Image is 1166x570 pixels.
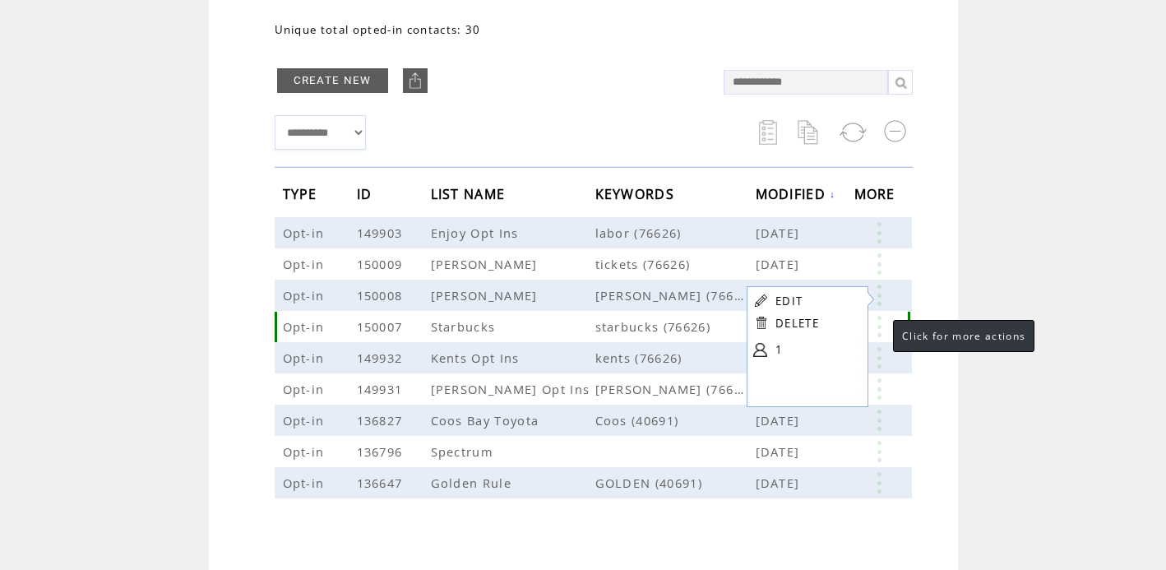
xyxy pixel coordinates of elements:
[283,181,322,211] span: TYPE
[595,225,756,241] span: labor (76626)
[357,181,377,211] span: ID
[431,256,542,272] span: [PERSON_NAME]
[756,475,804,491] span: [DATE]
[756,189,836,199] a: MODIFIED↓
[283,443,329,460] span: Opt-in
[357,350,407,366] span: 149932
[756,225,804,241] span: [DATE]
[595,350,756,366] span: kents (76626)
[283,225,329,241] span: Opt-in
[357,381,407,397] span: 149931
[431,475,516,491] span: Golden Rule
[407,72,423,89] img: upload.png
[283,475,329,491] span: Opt-in
[283,189,322,199] a: TYPE
[595,256,756,272] span: tickets (76626)
[431,181,510,211] span: LIST NAME
[595,381,756,397] span: nichols (76626)
[431,443,498,460] span: Spectrum
[357,287,407,304] span: 150008
[357,318,407,335] span: 150007
[595,318,756,335] span: starbucks (76626)
[283,256,329,272] span: Opt-in
[595,287,756,304] span: garth (76626)
[357,475,407,491] span: 136647
[283,287,329,304] span: Opt-in
[431,381,595,397] span: [PERSON_NAME] Opt Ins
[431,189,510,199] a: LIST NAME
[595,412,756,429] span: Coos (40691)
[431,287,542,304] span: [PERSON_NAME]
[357,189,377,199] a: ID
[357,412,407,429] span: 136827
[756,443,804,460] span: [DATE]
[775,316,819,331] a: DELETE
[357,443,407,460] span: 136796
[283,350,329,366] span: Opt-in
[283,381,329,397] span: Opt-in
[357,256,407,272] span: 150009
[431,350,524,366] span: Kents Opt Ins
[595,181,679,211] span: KEYWORDS
[357,225,407,241] span: 149903
[283,318,329,335] span: Opt-in
[775,337,858,362] a: 1
[775,294,803,308] a: EDIT
[283,412,329,429] span: Opt-in
[275,22,481,37] span: Unique total opted-in contacts: 30
[431,225,523,241] span: Enjoy Opt Ins
[854,181,900,211] span: MORE
[756,256,804,272] span: [DATE]
[595,189,679,199] a: KEYWORDS
[277,68,388,93] a: CREATE NEW
[756,181,831,211] span: MODIFIED
[431,318,500,335] span: Starbucks
[431,412,544,429] span: Coos Bay Toyota
[902,329,1025,343] span: Click for more actions
[595,475,756,491] span: GOLDEN (40691)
